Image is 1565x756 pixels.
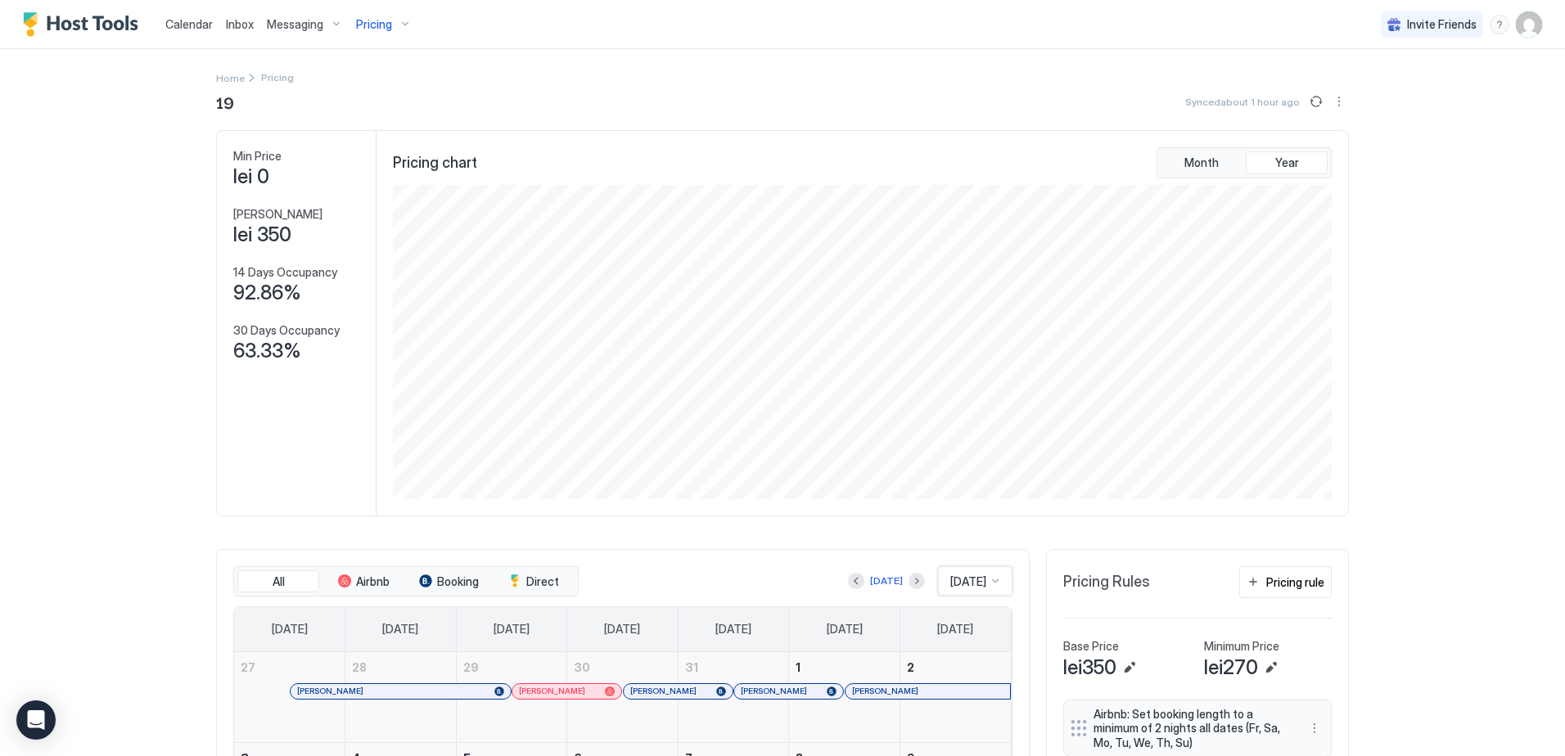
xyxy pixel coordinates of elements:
button: More options [1305,718,1324,738]
span: [DATE] [827,622,863,637]
div: Breadcrumb [216,69,245,86]
span: [DATE] [272,622,308,637]
span: [DATE] [950,574,986,589]
button: Previous month [848,573,864,589]
span: 30 [574,660,590,674]
div: [PERSON_NAME] [630,686,726,696]
a: July 27, 2025 [234,652,345,682]
span: Airbnb: Set booking length to a minimum of 2 nights all dates (Fr, Sa, Mo, Tu, We, Th, Su) [1094,707,1288,750]
span: [PERSON_NAME] [630,686,697,696]
a: Wednesday [588,607,656,651]
span: 1 [796,660,801,674]
td: July 31, 2025 [678,652,789,743]
span: 31 [685,660,698,674]
span: lei 350 [233,223,291,247]
span: 30 Days Occupancy [233,323,340,338]
button: Booking [408,570,489,593]
span: Month [1184,155,1219,170]
button: Month [1161,151,1243,174]
span: Direct [526,574,559,589]
span: Year [1275,155,1299,170]
span: 14 Days Occupancy [233,265,337,280]
a: Saturday [921,607,990,651]
button: Edit [1120,658,1139,677]
div: [PERSON_NAME] [852,686,1003,696]
span: Minimum Price [1204,639,1279,654]
button: Sync prices [1306,92,1326,111]
a: July 29, 2025 [457,652,567,682]
span: Pricing chart [393,154,477,173]
span: lei270 [1204,655,1258,680]
span: Pricing [356,17,392,32]
div: [PERSON_NAME] [519,686,615,696]
span: Base Price [1063,639,1119,654]
button: [DATE] [868,571,905,591]
span: Inbox [226,17,254,31]
button: Airbnb [322,570,404,593]
div: tab-group [1157,147,1332,178]
a: Sunday [255,607,324,651]
div: Open Intercom Messenger [16,700,56,740]
td: July 29, 2025 [456,652,567,743]
a: July 31, 2025 [679,652,789,682]
span: Home [216,72,245,84]
div: [PERSON_NAME] [297,686,504,696]
span: 63.33% [233,339,301,363]
span: lei 0 [233,164,269,189]
a: Thursday [699,607,768,651]
span: 2 [907,660,914,674]
a: Calendar [165,16,213,33]
span: [DATE] [604,622,640,637]
a: August 2, 2025 [900,652,1011,682]
div: menu [1305,718,1324,738]
div: tab-group [233,566,579,597]
div: Pricing rule [1266,574,1324,591]
span: Airbnb [356,574,390,589]
span: [PERSON_NAME] [519,686,585,696]
a: July 28, 2025 [345,652,456,682]
span: [PERSON_NAME] [233,207,322,222]
span: [DATE] [715,622,751,637]
span: Messaging [267,17,323,32]
div: User profile [1516,11,1542,38]
span: Pricing Rules [1063,573,1150,592]
td: August 1, 2025 [789,652,900,743]
td: July 28, 2025 [345,652,457,743]
span: Min Price [233,149,282,164]
button: Year [1246,151,1328,174]
td: July 27, 2025 [234,652,345,743]
a: Home [216,69,245,86]
button: Pricing rule [1239,566,1332,598]
a: August 1, 2025 [789,652,900,682]
button: Edit [1261,658,1281,677]
span: [DATE] [494,622,530,637]
a: Inbox [226,16,254,33]
span: 27 [241,660,255,674]
div: menu [1490,15,1509,34]
span: 19 [216,89,234,114]
div: menu [1329,92,1349,111]
span: Breadcrumb [261,71,294,83]
div: [PERSON_NAME] [741,686,837,696]
a: Host Tools Logo [23,12,146,37]
td: August 2, 2025 [900,652,1011,743]
a: Tuesday [477,607,546,651]
span: [DATE] [937,622,973,637]
span: Invite Friends [1407,17,1477,32]
a: Monday [366,607,435,651]
button: More options [1329,92,1349,111]
span: Synced about 1 hour ago [1185,96,1300,108]
span: 29 [463,660,479,674]
span: [PERSON_NAME] [297,686,363,696]
span: [DATE] [382,622,418,637]
span: Calendar [165,17,213,31]
span: 92.86% [233,281,301,305]
span: [PERSON_NAME] [741,686,807,696]
td: July 30, 2025 [567,652,679,743]
a: July 30, 2025 [567,652,678,682]
button: All [237,570,319,593]
span: lei350 [1063,655,1116,680]
span: 28 [352,660,367,674]
a: Friday [810,607,879,651]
